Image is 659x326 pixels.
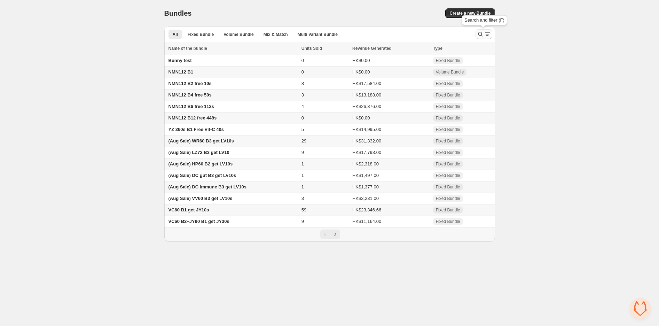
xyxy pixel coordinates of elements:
[168,150,229,155] span: (Aug Sale) LZ72 B3 get LV10
[301,150,304,155] span: 9
[445,8,495,18] button: Create a new Bundle
[436,69,464,75] span: Volume Bundle
[264,32,288,37] span: Mix & Match
[352,104,381,109] span: HK$26,376.00
[168,45,297,52] div: Name of the bundle
[436,161,460,167] span: Fixed Bundle
[301,219,304,224] span: 9
[168,138,234,143] span: (Aug Sale) WR60 B3 get LV10s
[168,81,212,86] span: NMN112 B2 free 10s
[476,29,492,39] button: Search and filter results
[330,230,340,239] button: Next
[352,127,381,132] span: HK$14,995.00
[352,196,379,201] span: HK$3,231.00
[301,45,329,52] button: Units Sold
[449,10,491,16] span: Create a new Bundle
[352,219,381,224] span: HK$11,164.00
[352,150,381,155] span: HK$17,793.00
[352,207,381,212] span: HK$23,346.66
[301,92,304,98] span: 3
[436,207,460,213] span: Fixed Bundle
[436,58,460,63] span: Fixed Bundle
[168,127,224,132] span: YZ 360s B1 Free Vit-C 40s
[436,115,460,121] span: Fixed Bundle
[298,32,338,37] span: Multi Variant Bundle
[301,127,304,132] span: 5
[164,9,192,17] h1: Bundles
[630,298,651,319] div: Open chat
[168,161,233,166] span: (Aug Sale) HP60 B2 get LV10s
[173,32,178,37] span: All
[188,32,214,37] span: Fixed Bundle
[352,45,399,52] button: Revenue Generated
[301,104,304,109] span: 4
[436,104,460,109] span: Fixed Bundle
[436,127,460,132] span: Fixed Bundle
[168,92,212,98] span: NMN112 B4 free 50s
[436,219,460,224] span: Fixed Bundle
[301,115,304,121] span: 0
[301,45,322,52] span: Units Sold
[301,81,304,86] span: 8
[352,173,379,178] span: HK$1,497.00
[168,104,214,109] span: NMN112 B6 free 112s
[168,219,229,224] span: VC60 B2+JY90 B1 get JY30s
[433,45,491,52] div: Type
[301,196,304,201] span: 3
[168,207,209,212] span: VC60 B1 get JY10s
[301,69,304,75] span: 0
[301,207,306,212] span: 59
[436,138,460,144] span: Fixed Bundle
[301,184,304,189] span: 1
[168,69,194,75] span: NMN112 B1
[436,150,460,155] span: Fixed Bundle
[352,138,381,143] span: HK$31,332.00
[164,227,495,241] nav: Pagination
[168,115,217,121] span: NMN112 B12 free 448s
[352,81,381,86] span: HK$17,584.00
[436,173,460,178] span: Fixed Bundle
[301,161,304,166] span: 1
[352,69,370,75] span: HK$0.00
[301,138,306,143] span: 29
[301,173,304,178] span: 1
[168,196,233,201] span: (Aug Sale) VV60 B3 get LV10s
[352,184,379,189] span: HK$1,377.00
[223,32,253,37] span: Volume Bundle
[352,92,381,98] span: HK$13,188.00
[352,161,379,166] span: HK$2,318.00
[352,115,370,121] span: HK$0.00
[168,58,192,63] span: Bunny test
[436,92,460,98] span: Fixed Bundle
[168,173,236,178] span: (Aug Sale) DC gut B3 get LV10s
[352,45,392,52] span: Revenue Generated
[436,184,460,190] span: Fixed Bundle
[168,184,246,189] span: (Aug Sale) DC immune B3 get LV10s
[301,58,304,63] span: 0
[352,58,370,63] span: HK$0.00
[436,196,460,201] span: Fixed Bundle
[436,81,460,86] span: Fixed Bundle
